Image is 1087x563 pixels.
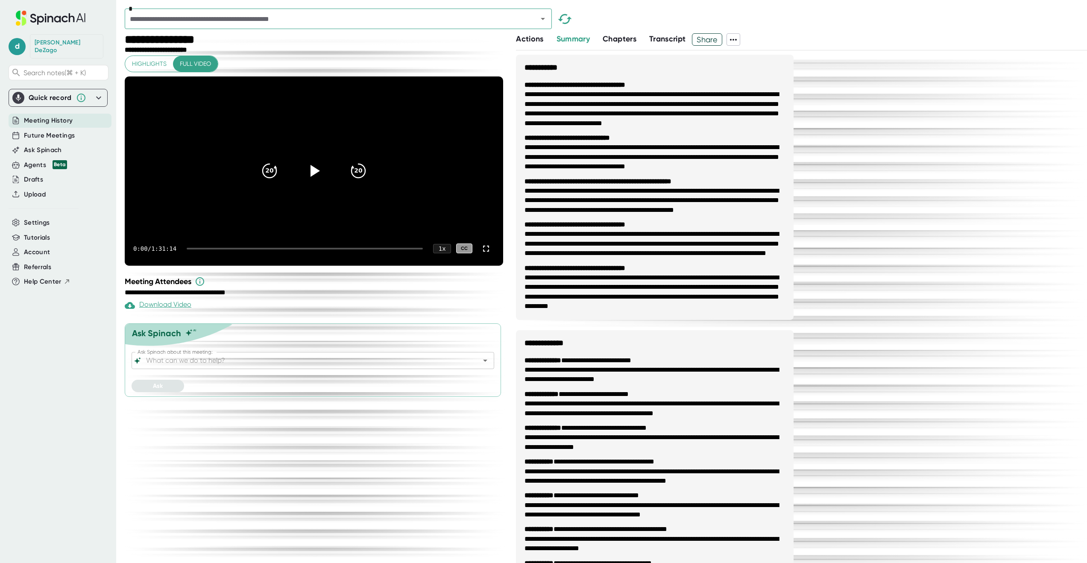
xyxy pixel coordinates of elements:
button: Full video [173,56,218,72]
button: Open [537,13,549,25]
div: Dan DeZago [35,39,99,54]
span: Transcript [649,34,686,44]
span: Help Center [24,277,62,287]
div: Download Video [125,300,191,311]
button: Transcript [649,33,686,45]
button: Tutorials [24,233,50,243]
button: Referrals [24,262,51,272]
button: Help Center [24,277,70,287]
div: Agents [24,160,67,170]
div: Beta [53,160,67,169]
div: Meeting Attendees [125,276,505,287]
div: Quick record [29,94,72,102]
div: Quick record [12,89,104,106]
button: Share [692,33,722,46]
button: Upload [24,190,46,199]
div: 1 x [433,244,451,253]
div: CC [456,243,472,253]
button: Drafts [24,175,43,185]
button: Account [24,247,50,257]
span: Search notes (⌘ + K) [23,69,86,77]
span: Actions [516,34,543,44]
button: Settings [24,218,50,228]
input: What can we do to help? [144,355,466,367]
button: Actions [516,33,543,45]
button: Highlights [125,56,173,72]
span: d [9,38,26,55]
span: Chapters [603,34,636,44]
button: Chapters [603,33,636,45]
button: Summary [557,33,590,45]
button: Meeting History [24,116,73,126]
span: Full video [180,59,211,69]
div: Ask Spinach [132,328,181,338]
button: Future Meetings [24,131,75,141]
button: Open [479,355,491,367]
span: Share [692,32,722,47]
span: Ask [153,382,163,390]
button: Agents Beta [24,160,67,170]
span: Summary [557,34,590,44]
div: 0:00 / 1:31:14 [133,245,176,252]
button: Ask [132,380,184,392]
span: Highlights [132,59,167,69]
iframe: Intercom live chat [1058,534,1078,554]
button: Ask Spinach [24,145,62,155]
